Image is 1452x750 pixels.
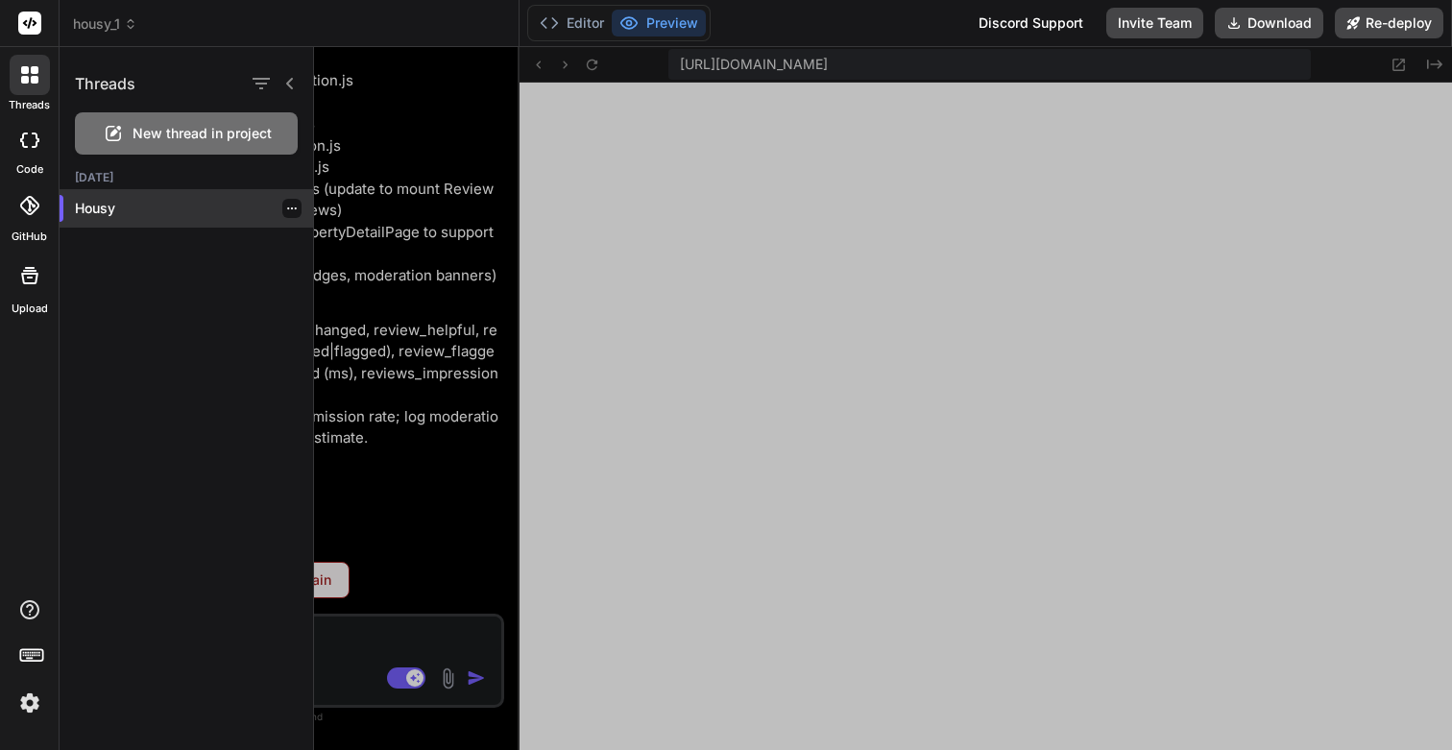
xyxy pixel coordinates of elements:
button: Invite Team [1106,8,1203,38]
button: Download [1215,8,1323,38]
label: GitHub [12,229,47,245]
h1: Threads [75,72,135,95]
span: New thread in project [133,124,272,143]
label: threads [9,97,50,113]
h2: [DATE] [60,170,313,185]
p: Housy [75,199,313,218]
button: Preview [612,10,706,36]
div: Discord Support [967,8,1095,38]
span: housy_1 [73,14,137,34]
label: Upload [12,301,48,317]
img: settings [13,687,46,719]
button: Re-deploy [1335,8,1443,38]
label: code [16,161,43,178]
button: Editor [532,10,612,36]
